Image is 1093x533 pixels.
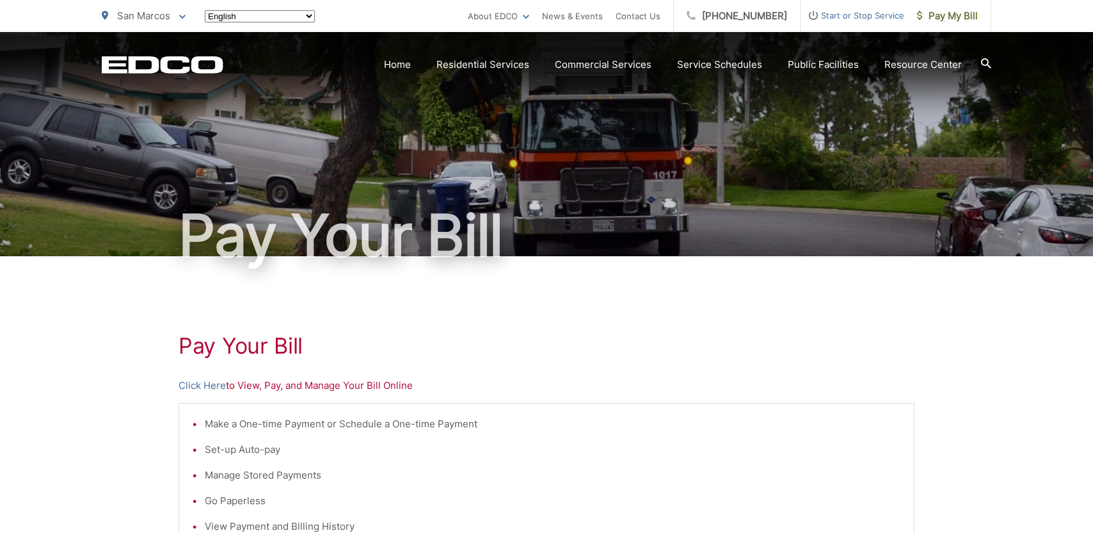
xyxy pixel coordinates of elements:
a: Home [384,57,411,72]
a: EDCD logo. Return to the homepage. [102,56,223,74]
a: Public Facilities [788,57,859,72]
a: Commercial Services [555,57,651,72]
li: Set-up Auto-pay [205,442,901,457]
li: Manage Stored Payments [205,468,901,483]
span: Pay My Bill [917,8,978,24]
a: Click Here [179,378,226,393]
a: Service Schedules [677,57,762,72]
a: Resource Center [884,57,962,72]
h1: Pay Your Bill [102,204,991,268]
li: Go Paperless [205,493,901,509]
h1: Pay Your Bill [179,333,914,359]
a: News & Events [542,8,603,24]
a: Contact Us [616,8,660,24]
a: Residential Services [436,57,529,72]
p: to View, Pay, and Manage Your Bill Online [179,378,914,393]
a: About EDCO [468,8,529,24]
span: San Marcos [117,10,170,22]
li: Make a One-time Payment or Schedule a One-time Payment [205,416,901,432]
select: Select a language [205,10,315,22]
